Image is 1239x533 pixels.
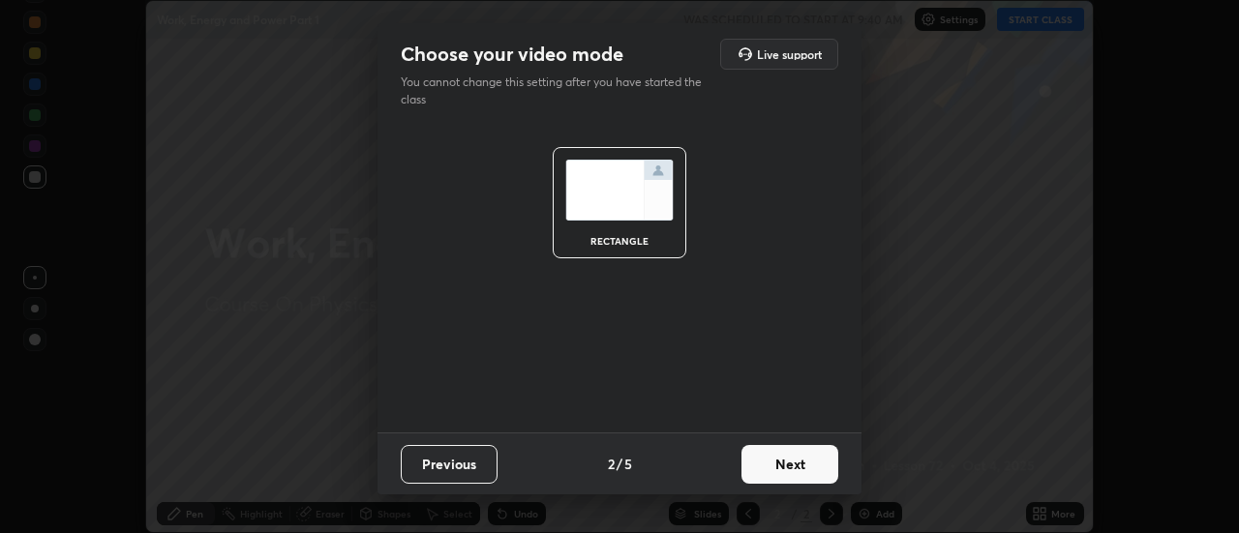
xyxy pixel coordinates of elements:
div: rectangle [581,236,658,246]
p: You cannot change this setting after you have started the class [401,74,714,108]
h4: 2 [608,454,615,474]
h5: Live support [757,48,822,60]
h2: Choose your video mode [401,42,623,67]
img: normalScreenIcon.ae25ed63.svg [565,160,674,221]
h4: 5 [624,454,632,474]
button: Previous [401,445,498,484]
h4: / [617,454,622,474]
button: Next [741,445,838,484]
